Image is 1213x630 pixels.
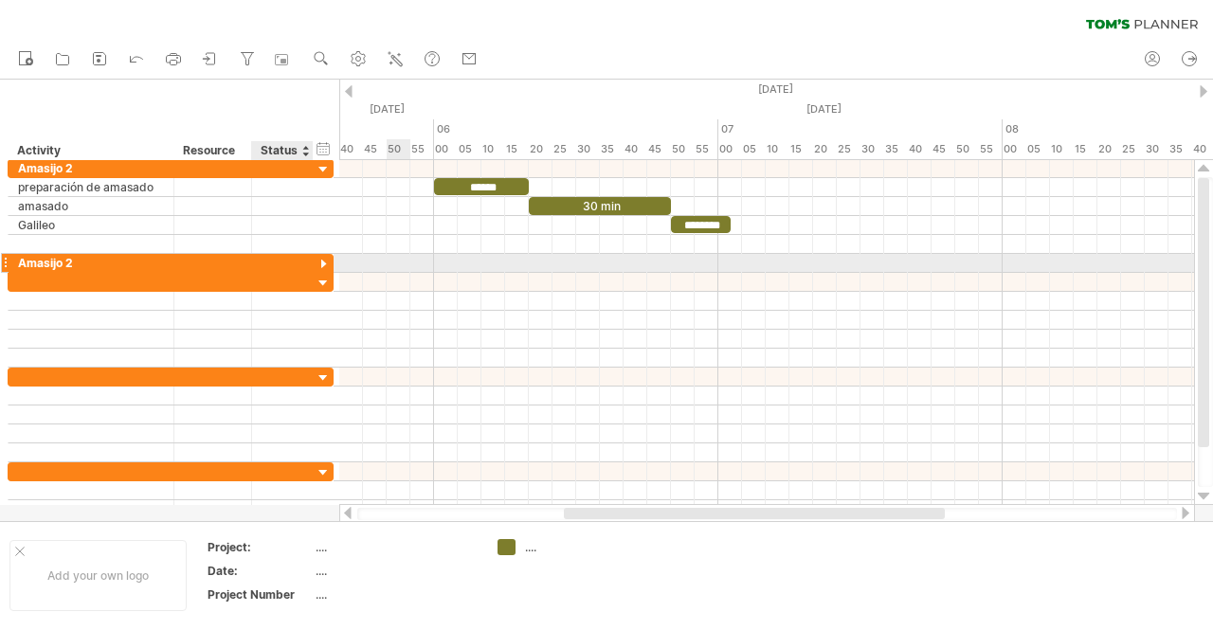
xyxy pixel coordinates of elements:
div: 50 [955,139,979,159]
div: 30 min [529,197,671,215]
div: 10 [481,139,505,159]
div: 05 [458,139,481,159]
div: preparación de amasado [18,178,164,196]
div: 55 [695,139,718,159]
div: 45 [932,139,955,159]
div: 15 [505,139,529,159]
div: Add your own logo [9,540,187,611]
div: 15 [1074,139,1097,159]
div: Activity [17,141,163,160]
div: Amasijo 2 [18,159,164,177]
div: Status [261,141,302,160]
div: 55 [410,139,434,159]
div: 06 [434,119,718,139]
div: 25 [1121,139,1145,159]
div: 45 [363,139,387,159]
div: 55 [979,139,1003,159]
div: 20 [1097,139,1121,159]
div: 50 [671,139,695,159]
div: 00 [718,139,742,159]
div: 30 [860,139,884,159]
div: 30 [1145,139,1168,159]
div: Resource [183,141,241,160]
div: 35 [1168,139,1192,159]
div: Galileo [18,216,164,234]
div: Amasijo 2 [18,254,164,272]
div: 10 [1050,139,1074,159]
div: 00 [434,139,458,159]
div: .... [316,539,475,555]
div: 05 [742,139,766,159]
div: 45 [647,139,671,159]
div: 25 [837,139,860,159]
div: 25 [552,139,576,159]
div: 00 [1003,139,1026,159]
div: Date: [208,563,312,579]
div: 40 [624,139,647,159]
div: .... [525,539,628,555]
div: 40 [908,139,932,159]
div: 40 [339,139,363,159]
div: .... [316,563,475,579]
div: 20 [813,139,837,159]
div: 10 [766,139,789,159]
div: Project Number [208,586,312,603]
div: amasado [18,197,164,215]
div: 50 [387,139,410,159]
div: 07 [718,119,1003,139]
div: Project: [208,539,312,555]
div: 35 [884,139,908,159]
div: .... [316,586,475,603]
div: 30 [576,139,600,159]
div: 35 [600,139,624,159]
div: 20 [529,139,552,159]
div: 05 [1026,139,1050,159]
div: 15 [789,139,813,159]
